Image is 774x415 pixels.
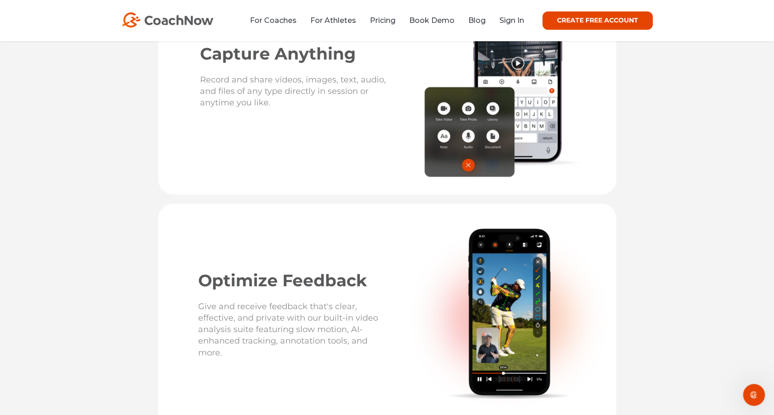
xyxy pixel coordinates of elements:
[200,44,356,64] span: Capture Anything
[409,16,455,25] a: Book Demo
[542,11,653,30] a: CREATE FREE ACCOUNT
[743,384,765,406] iframe: Intercom live chat
[198,301,383,368] p: Give and receive feedback that's clear, effective, and private with our built-in video analysis s...
[370,16,395,25] a: Pricing
[200,74,387,118] p: Record and share videos, images, text, audio, and files of any type directly in session or anytim...
[499,16,524,25] a: Sign In
[250,16,297,25] a: For Coaches
[310,16,356,25] a: For Athletes
[198,270,367,290] span: Optimize Feedback
[404,224,614,413] img: CoachNow Golf Analysis showing annotations, AI-enabled Skeleton Tracking, and coachcam with a gol...
[122,12,213,27] img: CoachNow Logo
[468,16,486,25] a: Blog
